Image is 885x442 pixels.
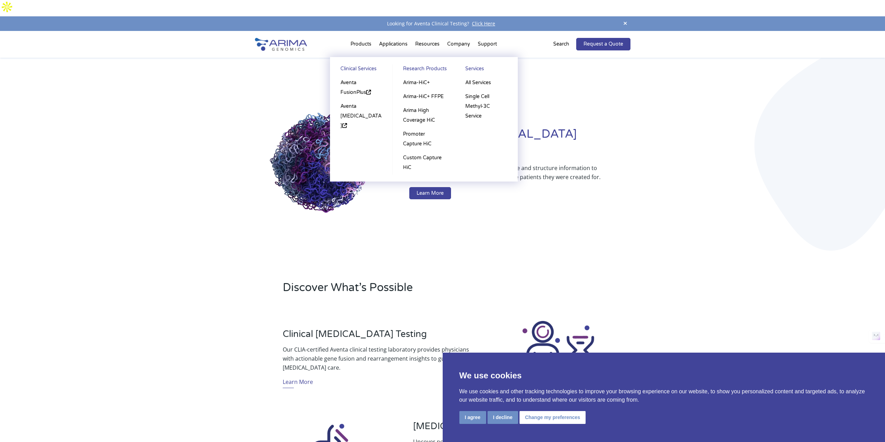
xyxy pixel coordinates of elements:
a: Single Cell Methyl-3C Service [462,90,510,123]
a: Aventa [MEDICAL_DATA] [337,99,386,133]
a: Arima High Coverage HiC [400,104,448,127]
img: Clinical Testing Icon [520,320,603,402]
div: Looking for Aventa Clinical Testing? [255,19,630,28]
a: Aventa FusionPlus [337,76,386,99]
button: Change my preferences [520,411,586,424]
p: Search [553,40,569,49]
img: Arima-Genomics-logo [255,38,307,51]
a: Research Products [400,64,448,76]
a: Custom Capture HiC [400,151,448,175]
a: Click Here [469,20,498,27]
button: I decline [488,411,518,424]
a: Learn More [283,377,313,388]
h2: Discover What’s Possible [283,280,531,301]
a: Arima-HiC+ FFPE [400,90,448,104]
p: Our CLIA-certified Aventa clinical testing laboratory provides physicians with actionable gene fu... [283,345,472,372]
a: Clinical Services [337,64,386,76]
a: Learn More [409,187,451,200]
a: Promoter Capture HiC [400,127,448,151]
a: Arima-HiC+ [400,76,448,90]
a: Services [462,64,510,76]
h3: [MEDICAL_DATA] Genomics [413,421,602,437]
button: I agree [459,411,486,424]
p: We use cookies [459,369,869,382]
p: We use cookies and other tracking technologies to improve your browsing experience on our website... [459,387,869,404]
a: Request a Quote [576,38,630,50]
a: All Services [462,76,510,90]
h3: Clinical [MEDICAL_DATA] Testing [283,329,472,345]
h1: Redefining [MEDICAL_DATA] Diagnostics [409,126,630,163]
